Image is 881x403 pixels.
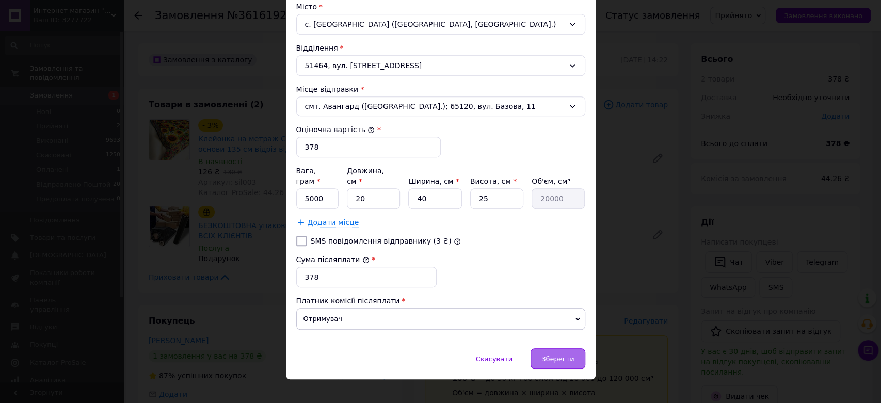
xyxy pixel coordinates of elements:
div: Об'єм, см³ [532,176,585,186]
span: Скасувати [476,355,512,363]
div: 51464, вул. [STREET_ADDRESS] [296,55,585,76]
label: Висота, см [470,177,517,185]
label: Вага, грам [296,167,321,185]
div: Місто [296,2,585,12]
label: Довжина, см [347,167,384,185]
span: Платник комісії післяплати [296,297,400,305]
label: SMS повідомлення відправнику (3 ₴) [311,237,452,245]
label: Оціночна вартість [296,125,375,134]
span: Отримувач [296,308,585,330]
div: Відділення [296,43,585,53]
label: Ширина, см [408,177,459,185]
span: Додати місце [308,218,359,227]
div: Місце відправки [296,84,585,94]
span: смт. Авангард ([GEOGRAPHIC_DATA].); 65120, вул. Базова, 11 [305,101,564,111]
span: Зберегти [541,355,574,363]
label: Сума післяплати [296,255,370,264]
div: с. [GEOGRAPHIC_DATA] ([GEOGRAPHIC_DATA], [GEOGRAPHIC_DATA].) [296,14,585,35]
